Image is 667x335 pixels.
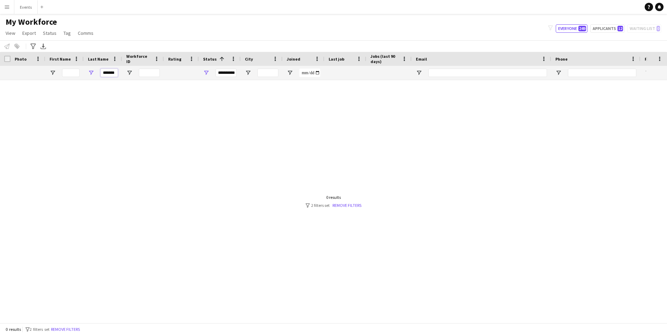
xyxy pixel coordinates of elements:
span: Comms [78,30,93,36]
span: View [6,30,15,36]
span: Last job [329,56,344,62]
span: My Workforce [6,17,57,27]
button: Open Filter Menu [287,70,293,76]
span: Export [22,30,36,36]
span: Tag [63,30,71,36]
span: Phone [555,56,568,62]
span: Photo [15,56,27,62]
span: Workforce ID [126,54,151,64]
app-action-btn: Export XLSX [39,42,47,50]
button: Open Filter Menu [555,70,562,76]
input: Workforce ID Filter Input [139,69,160,77]
span: Jobs (last 90 days) [370,54,399,64]
span: 12 [617,26,623,31]
span: 249 [578,26,586,31]
button: Open Filter Menu [50,70,56,76]
input: Phone Filter Input [568,69,636,77]
a: Tag [61,29,74,38]
a: View [3,29,18,38]
button: Applicants12 [590,24,624,33]
input: Column with Header Selection [4,56,10,62]
span: Profile [645,56,659,62]
span: Rating [168,56,181,62]
button: Events [14,0,38,14]
a: Status [40,29,59,38]
div: 0 results [306,195,361,200]
input: First Name Filter Input [62,69,80,77]
span: Email [416,56,427,62]
input: Email Filter Input [428,69,547,77]
span: Status [203,56,217,62]
span: Joined [287,56,300,62]
a: Export [20,29,39,38]
div: 2 filters set [306,203,361,208]
input: Joined Filter Input [299,69,320,77]
button: Remove filters [50,326,81,333]
span: Last Name [88,56,108,62]
span: City [245,56,253,62]
button: Open Filter Menu [245,70,251,76]
input: Last Name Filter Input [100,69,118,77]
button: Open Filter Menu [126,70,133,76]
button: Everyone249 [556,24,587,33]
button: Open Filter Menu [88,70,94,76]
a: Remove filters [332,203,361,208]
a: Comms [75,29,96,38]
span: 2 filters set [30,327,50,332]
app-action-btn: Advanced filters [29,42,37,50]
button: Open Filter Menu [645,70,651,76]
span: First Name [50,56,71,62]
input: City Filter Input [257,69,278,77]
button: Open Filter Menu [203,70,209,76]
span: Status [43,30,57,36]
button: Open Filter Menu [416,70,422,76]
